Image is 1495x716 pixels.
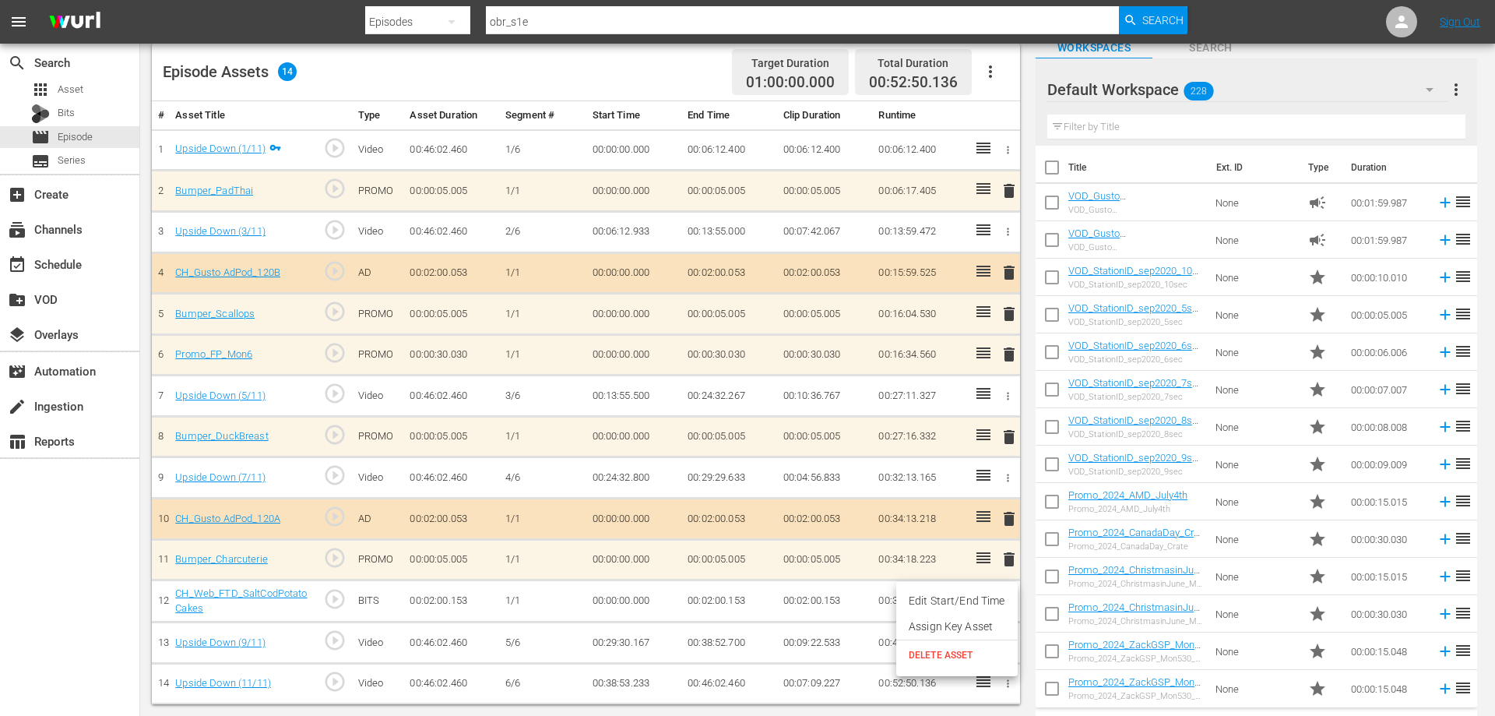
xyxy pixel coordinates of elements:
li: Edit Start/End Time [896,588,1018,614]
img: ans4CAIJ8jUAAAAAAAAAAAAAAAAAAAAAAAAgQb4GAAAAAAAAAAAAAAAAAAAAAAAAJMjXAAAAAAAAAAAAAAAAAAAAAAAAgAT5G... [37,4,112,41]
span: DELETE ASSET [909,648,1005,662]
li: Assign Key Asset [896,614,1018,640]
a: Sign Out [1440,16,1480,28]
span: Search [1142,6,1184,34]
span: menu [9,12,28,31]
